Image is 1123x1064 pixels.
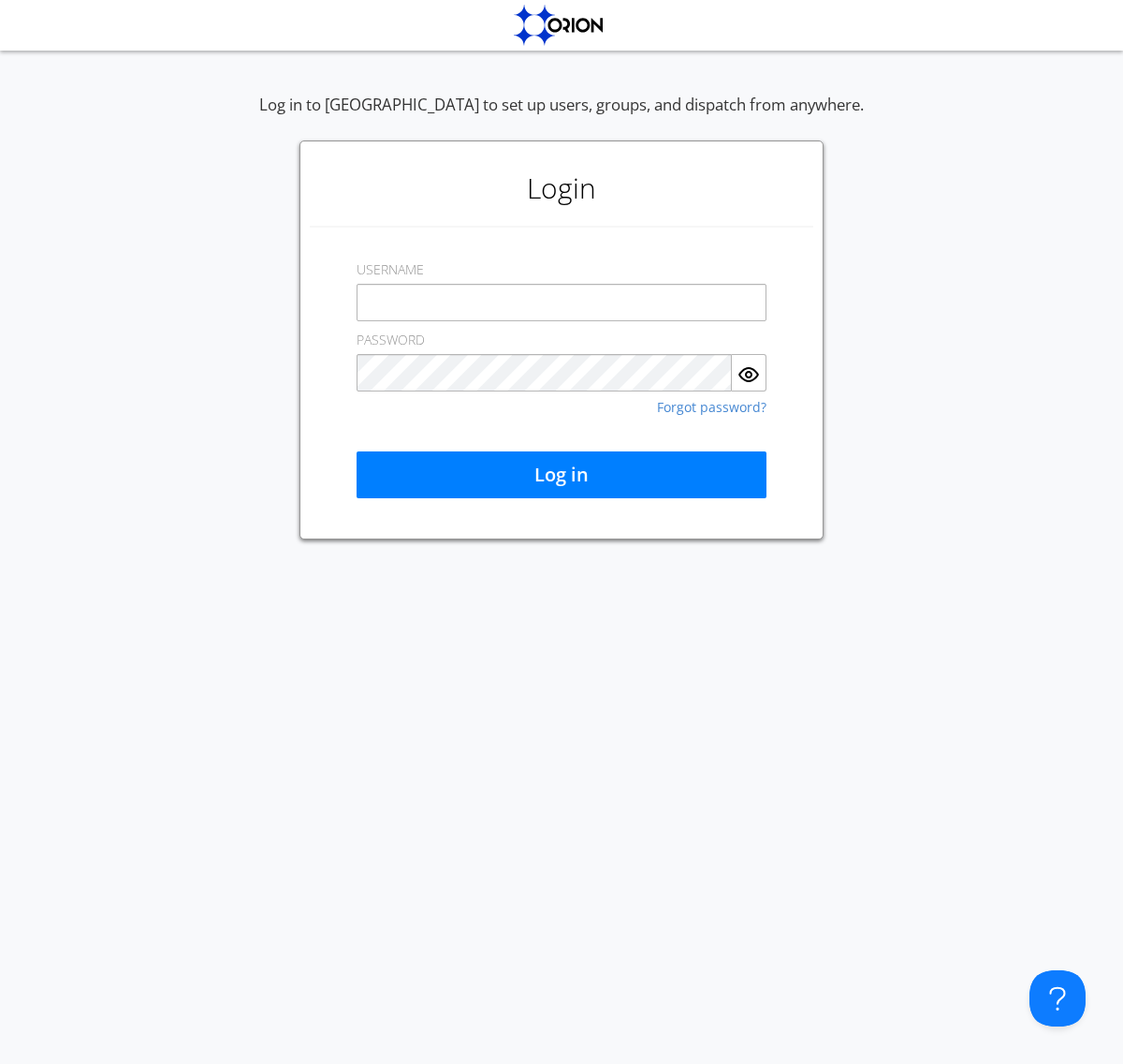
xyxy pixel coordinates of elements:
[259,94,864,140] div: Log in to [GEOGRAPHIC_DATA] to set up users, groups, and dispatch from anywhere.
[732,354,766,392] button: Show Password
[657,401,766,414] a: Forgot password?
[357,451,766,498] button: Log in
[357,354,732,392] input: Password
[1029,970,1086,1027] iframe: Toggle Customer Support
[357,331,425,349] label: PASSWORD
[310,151,813,226] h1: Login
[357,260,424,279] label: USERNAME
[737,363,760,386] img: eye.svg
